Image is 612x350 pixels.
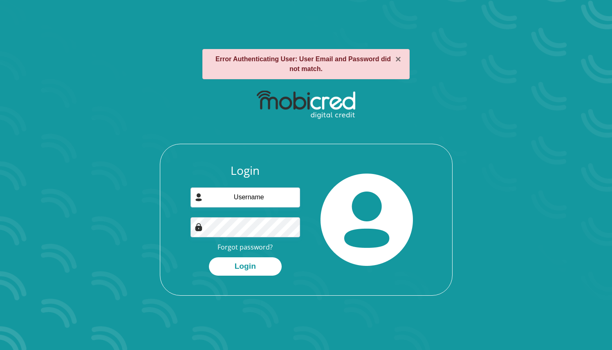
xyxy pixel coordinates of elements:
img: mobicred logo [257,91,355,119]
button: Login [209,257,282,276]
h3: Login [191,164,300,178]
img: user-icon image [195,193,203,201]
a: Forgot password? [217,243,273,252]
strong: Error Authenticating User: User Email and Password did not match. [215,56,391,72]
img: Image [195,223,203,231]
button: × [395,54,401,64]
input: Username [191,187,300,207]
